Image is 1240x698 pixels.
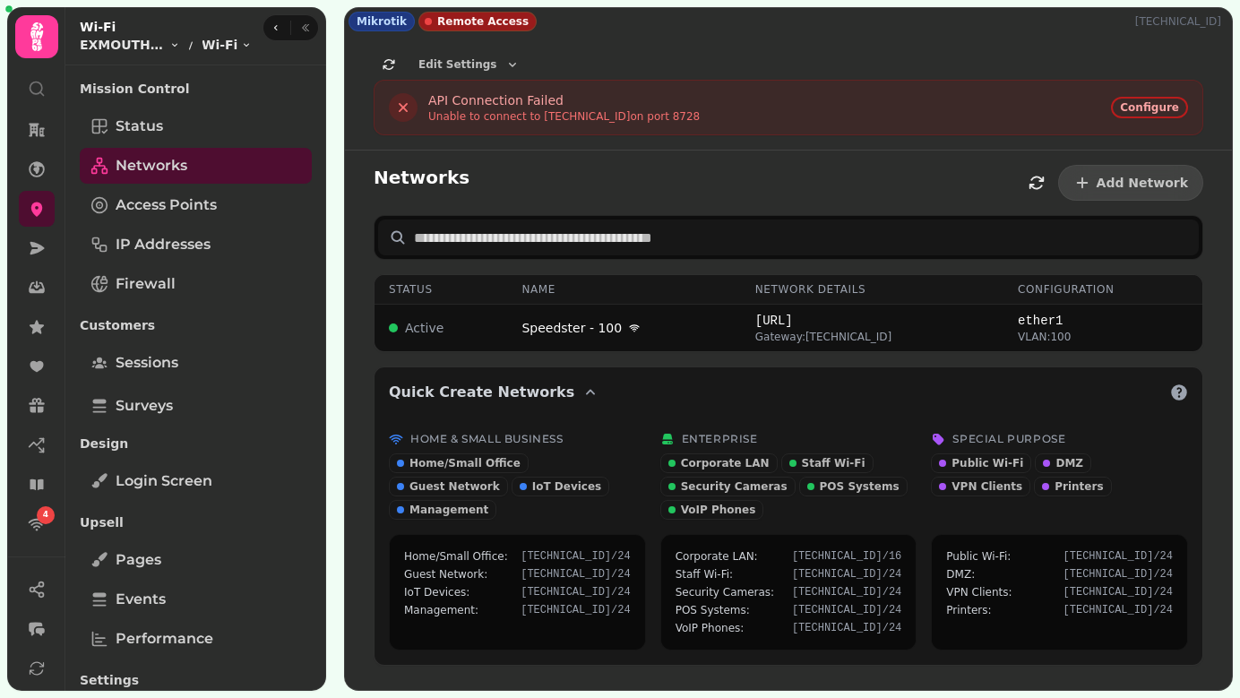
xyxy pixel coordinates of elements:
[437,14,529,29] span: Remote Access
[80,266,312,302] a: Firewall
[681,504,756,515] span: VoIP Phones
[1111,97,1188,118] button: Configure
[116,194,217,216] span: Access Points
[116,116,163,137] span: Status
[1063,567,1173,582] span: [TECHNICAL_ID] /24
[80,227,312,263] a: IP Addresses
[521,585,630,599] span: [TECHNICAL_ID] /24
[19,506,55,542] a: 4
[820,481,900,492] span: POS Systems
[80,427,312,460] p: Design
[521,319,622,337] span: Speedster - 100
[521,603,630,617] span: [TECHNICAL_ID] /24
[374,165,469,190] h2: Networks
[946,585,1012,599] span: VPN Clients :
[952,458,1023,469] span: Public Wi-Fi
[80,36,166,54] span: EXMOUTH MARKET
[428,109,700,124] div: Unable to connect to [TECHNICAL_ID] on port 8728
[80,73,312,105] p: Mission Control
[1120,102,1179,113] span: Configure
[681,481,788,492] span: Security Cameras
[80,542,312,578] a: Pages
[409,458,521,469] span: Home/Small Office
[946,549,1011,564] span: Public Wi-Fi :
[755,330,989,344] span: Gateway: [TECHNICAL_ID]
[80,463,312,499] a: Login screen
[80,582,312,617] a: Events
[676,567,733,582] span: Staff Wi-Fi :
[1055,481,1103,492] span: Printers
[1003,275,1202,305] th: Configuration
[202,36,252,54] button: Wi-Fi
[404,585,469,599] span: IoT Devices :
[389,500,496,520] button: Management
[116,352,178,374] span: Sessions
[741,275,1003,305] th: Network Details
[409,504,488,515] span: Management
[80,621,312,657] a: Performance
[375,275,507,305] th: Status
[1063,603,1173,617] span: [TECHNICAL_ID] /24
[676,603,750,617] span: POS Systems :
[1035,453,1091,473] button: DMZ
[946,567,975,582] span: DMZ :
[931,477,1030,496] button: VPN Clients
[1135,14,1228,29] p: [TECHNICAL_ID]
[521,549,630,564] span: [TECHNICAL_ID] /24
[80,108,312,144] a: Status
[676,549,758,564] span: Corporate LAN :
[116,395,173,417] span: Surveys
[389,477,508,496] button: Guest Network
[43,509,48,521] span: 4
[792,585,901,599] span: [TECHNICAL_ID] /24
[660,500,764,520] button: VoIP Phones
[1018,312,1188,330] span: ether1
[792,621,901,635] span: [TECHNICAL_ID] /24
[349,12,415,31] div: Mikrotik
[1097,177,1188,189] span: Add Network
[946,603,991,617] span: Printers :
[411,54,527,75] button: Edit Settings
[931,453,1031,473] button: Public Wi-Fi
[660,477,796,496] button: Security Cameras
[404,603,478,617] span: Management :
[781,453,874,473] button: Staff Wi-Fi
[80,36,252,54] nav: breadcrumb
[799,477,908,496] button: POS Systems
[660,453,778,473] button: Corporate LAN
[1034,477,1111,496] button: Printers
[952,432,1065,446] h4: Special Purpose
[1018,330,1188,344] span: VLAN: 100
[80,18,252,36] h2: Wi-Fi
[682,432,758,446] h4: Enterprise
[116,470,212,492] span: Login screen
[405,319,443,337] span: Active
[80,187,312,223] a: Access Points
[802,458,865,469] span: Staff Wi-Fi
[116,155,187,177] span: Networks
[428,91,700,109] div: API Connection Failed
[418,59,496,70] span: Edit Settings
[676,585,774,599] span: Security Cameras :
[116,273,176,295] span: Firewall
[409,481,500,492] span: Guest Network
[676,621,745,635] span: VoIP Phones :
[410,432,564,446] h4: Home & Small Business
[521,567,630,582] span: [TECHNICAL_ID] /24
[507,275,740,305] th: Name
[792,567,901,582] span: [TECHNICAL_ID] /24
[116,234,211,255] span: IP Addresses
[389,453,529,473] button: Home/Small Office
[1055,458,1083,469] span: DMZ
[512,477,610,496] button: IoT Devices
[116,589,166,610] span: Events
[755,312,989,330] span: [URL]
[532,481,602,492] span: IoT Devices
[1058,165,1203,201] button: Add Network
[1063,585,1173,599] span: [TECHNICAL_ID] /24
[116,628,213,650] span: Performance
[80,148,312,184] a: Networks
[952,481,1022,492] span: VPN Clients
[681,458,770,469] span: Corporate LAN
[80,506,312,539] p: Upsell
